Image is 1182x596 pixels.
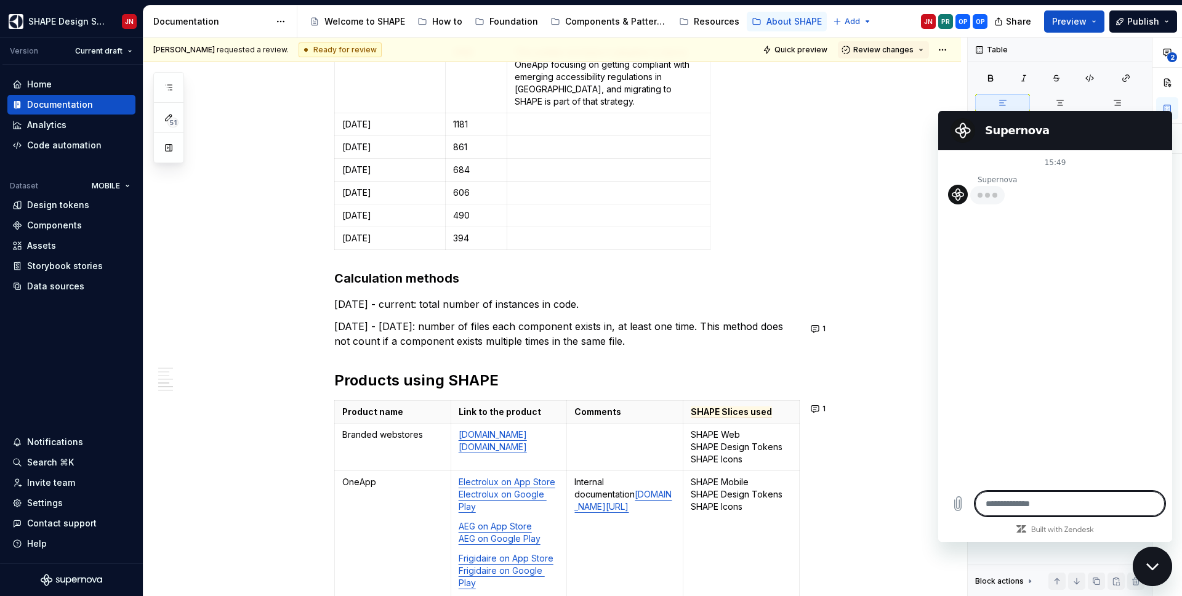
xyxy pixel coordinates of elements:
span: Quick preview [774,45,827,55]
span: Share [1006,15,1031,28]
p: 394 [453,232,499,244]
div: SHAPE Design System [28,15,107,28]
p: The sudden increase in adoption is due to OneApp focusing on getting compliant with emerging acce... [515,46,702,108]
p: 490 [453,209,499,222]
span: requested a review. [153,45,289,55]
p: [DATE] [342,164,438,176]
p: Comments [574,406,675,418]
span: Current draft [75,46,123,56]
p: [DATE] [342,187,438,199]
h3: Calculation methods [334,270,800,287]
button: Quick preview [759,41,833,58]
div: Analytics [27,119,66,131]
button: Contact support [7,513,135,533]
p: Internal documentation [574,476,675,513]
a: AEG on App Store [459,521,532,531]
p: Branded webstores [342,429,443,441]
div: Home [27,78,52,91]
p: Product name [342,406,443,418]
p: SHAPE Mobile SHAPE Design Tokens SHAPE Icons [691,476,792,513]
p: 861 [453,141,499,153]
div: Foundation [489,15,538,28]
button: Preview [1044,10,1104,33]
div: Data sources [27,280,84,292]
button: MOBILE [86,177,135,195]
div: How to [432,15,462,28]
div: Design tokens [27,199,89,211]
a: Resources [674,12,744,31]
a: Data sources [7,276,135,296]
p: Link to the product [459,406,560,418]
span: 51 [167,118,179,127]
div: Contact support [27,517,97,530]
a: Storybook stories [7,256,135,276]
a: Supernova Logo [41,574,102,586]
span: Add [845,17,860,26]
a: Design tokens [7,195,135,215]
div: Dataset [10,181,38,191]
a: [DOMAIN_NAME] [459,429,527,440]
div: PR [941,17,950,26]
div: JN [125,17,134,26]
iframe: Button to launch messaging window, conversation in progress [1133,547,1172,586]
div: Storybook stories [27,260,103,272]
iframe: Messaging window [938,111,1172,542]
a: Electrolux on Google Play [459,489,547,512]
a: Frigidaire on Google Play [459,565,545,588]
p: [DATE] [342,232,438,244]
a: Electrolux on App Store [459,477,555,487]
div: Version [10,46,38,56]
p: 606 [453,187,499,199]
p: 684 [453,164,499,176]
a: Code automation [7,135,135,155]
span: Publish [1127,15,1159,28]
button: Add [829,13,875,30]
p: [DATE] [342,118,438,131]
h2: Products using SHAPE [334,371,800,390]
p: SHAPE Web SHAPE Design Tokens SHAPE Icons [691,429,792,465]
a: Components & Patterns [545,12,672,31]
div: OP [959,17,968,26]
div: Welcome to SHAPE [324,15,405,28]
div: OP [976,17,985,26]
button: Search ⌘K [7,453,135,472]
span: 1 [822,404,826,414]
div: Page tree [305,9,827,34]
button: Publish [1109,10,1177,33]
button: Current draft [70,42,138,60]
a: About SHAPE [747,12,827,31]
p: [DATE] - [DATE]: number of files each component exists in, at least one time. This method does no... [334,319,800,348]
div: JN [924,17,933,26]
button: 1 [807,400,831,417]
button: 1 [807,320,831,337]
button: SHAPE Design SystemJN [2,8,140,34]
span: SHAPE Slices used [691,406,772,417]
a: Documentation [7,95,135,115]
span: Review changes [853,45,914,55]
div: Search ⌘K [27,456,74,469]
p: OneApp [342,476,443,488]
button: Review changes [838,41,929,58]
img: 1131f18f-9b94-42a4-847a-eabb54481545.png [9,14,23,29]
div: Settings [27,497,63,509]
a: Frigidaire on App Store [459,553,553,563]
div: Resources [694,15,739,28]
a: AEG on Google Play [459,533,541,544]
a: How to [412,12,467,31]
span: MOBILE [92,181,120,191]
span: [PERSON_NAME] [153,45,215,54]
a: Components [7,215,135,235]
div: Assets [27,240,56,252]
p: [DATE] [342,209,438,222]
p: [DATE] - current: total number of instances in code. [334,297,800,312]
div: Components [27,219,82,232]
div: Help [27,538,47,550]
div: Components & Patterns [565,15,667,28]
p: 1181 [453,118,499,131]
div: Block actions [975,573,1035,590]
